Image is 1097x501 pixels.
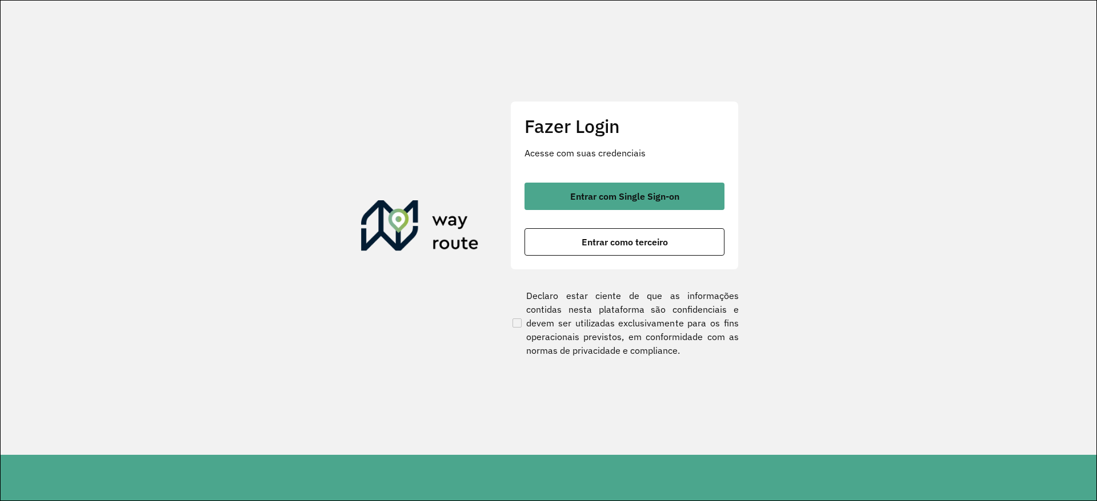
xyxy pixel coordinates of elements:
[570,192,679,201] span: Entrar com Single Sign-on
[525,146,724,160] p: Acesse com suas credenciais
[361,200,479,255] img: Roteirizador AmbevTech
[510,289,739,357] label: Declaro estar ciente de que as informações contidas nesta plataforma são confidenciais e devem se...
[525,115,724,137] h2: Fazer Login
[525,228,724,256] button: button
[582,237,668,247] span: Entrar como terceiro
[525,183,724,210] button: button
